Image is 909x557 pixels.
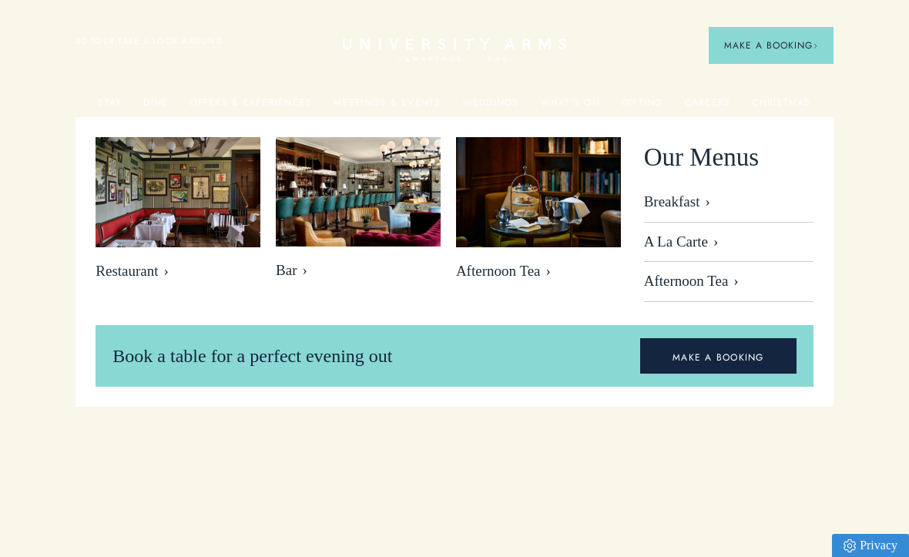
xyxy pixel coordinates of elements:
[456,137,621,287] a: image-eb2e3df6809416bccf7066a54a890525e7486f8d-2500x1667-jpg Afternoon Tea
[96,137,260,247] img: image-bebfa3899fb04038ade422a89983545adfd703f7-2500x1667-jpg
[190,97,312,117] a: Offers & Experiences
[752,97,810,117] a: Christmas
[644,137,759,178] span: Our Menus
[276,262,441,280] span: Bar
[640,338,797,374] a: MAKE A BOOKING
[143,97,168,117] a: Dine
[276,137,441,247] img: image-b49cb22997400f3f08bed174b2325b8c369ebe22-8192x5461-jpg
[685,97,731,117] a: Careers
[813,43,818,49] img: Arrow icon
[96,263,260,280] span: Restaurant
[334,97,441,117] a: Meetings & Events
[112,346,392,366] span: Book a table for a perfect evening out
[622,97,663,117] a: Gifting
[724,39,818,52] span: Make a Booking
[276,137,441,287] a: image-b49cb22997400f3f08bed174b2325b8c369ebe22-8192x5461-jpg Bar
[75,35,223,49] a: 3D TOUR:TAKE A LOOK AROUND
[456,263,621,280] span: Afternoon Tea
[456,137,621,247] img: image-eb2e3df6809416bccf7066a54a890525e7486f8d-2500x1667-jpg
[709,27,834,64] button: Make a BookingArrow icon
[644,193,813,223] a: Breakfast
[463,97,519,117] a: Weddings
[644,262,813,302] a: Afternoon Tea
[96,137,260,287] a: image-bebfa3899fb04038ade422a89983545adfd703f7-2500x1667-jpg Restaurant
[541,97,600,117] a: What's On
[844,539,856,552] img: Privacy
[98,97,122,117] a: Stay
[343,39,566,62] a: Home
[832,534,909,557] a: Privacy
[644,223,813,263] a: A La Carte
